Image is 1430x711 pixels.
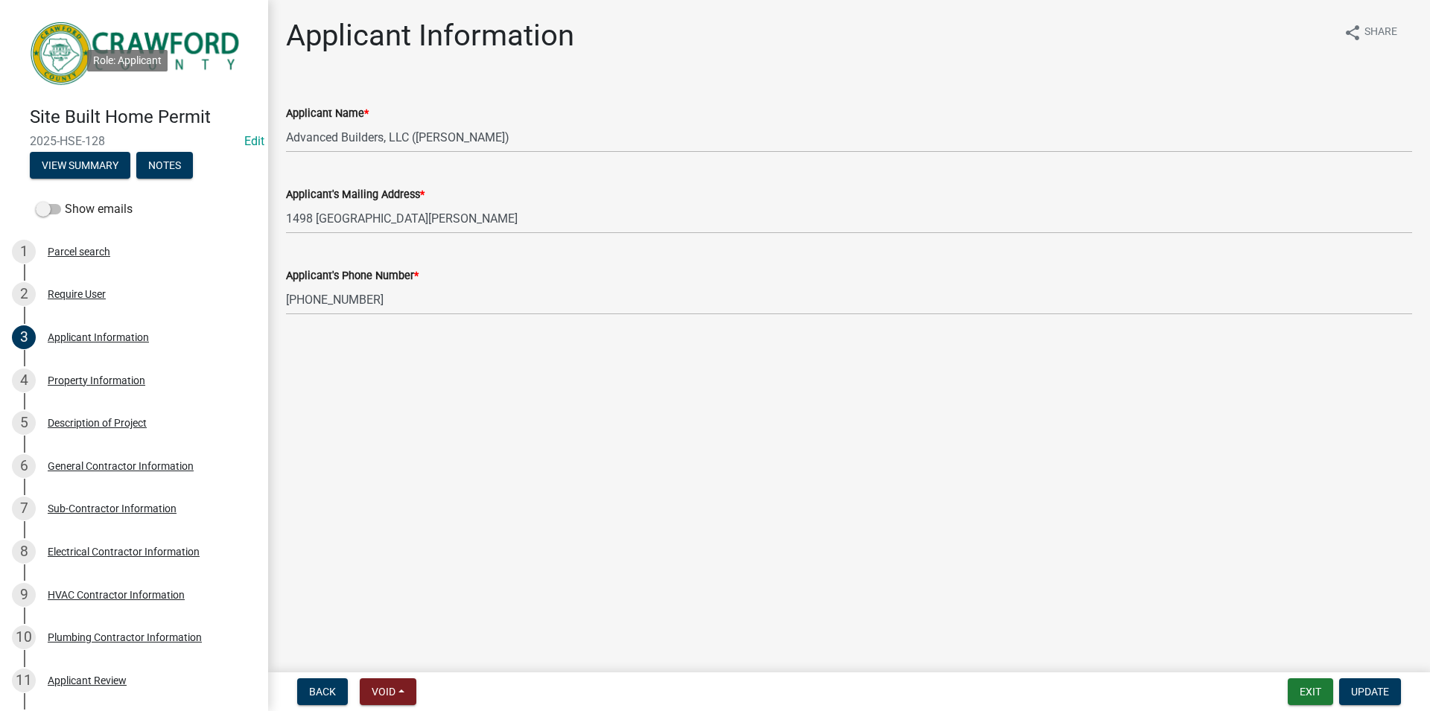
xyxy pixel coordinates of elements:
span: Void [372,686,395,698]
button: shareShare [1332,18,1409,47]
div: HVAC Contractor Information [48,590,185,600]
div: Parcel search [48,246,110,257]
span: Share [1364,24,1397,42]
button: View Summary [30,152,130,179]
div: Role: Applicant [87,50,168,71]
wm-modal-confirm: Summary [30,160,130,172]
div: 8 [12,540,36,564]
img: Crawford County, Georgia [30,16,244,91]
i: share [1344,24,1361,42]
div: Description of Project [48,418,147,428]
div: 9 [12,583,36,607]
label: Applicant Name [286,109,369,119]
div: 5 [12,411,36,435]
div: Require User [48,289,106,299]
div: Plumbing Contractor Information [48,632,202,643]
a: Edit [244,134,264,148]
div: 4 [12,369,36,392]
span: Back [309,686,336,698]
label: Applicant's Mailing Address [286,190,425,200]
div: Applicant Information [48,332,149,342]
span: 2025-HSE-128 [30,134,238,148]
div: 10 [12,625,36,649]
div: Applicant Review [48,675,127,686]
button: Notes [136,152,193,179]
div: Sub-Contractor Information [48,503,177,514]
button: Exit [1288,678,1333,705]
h1: Applicant Information [286,18,574,54]
label: Show emails [36,200,133,218]
div: 7 [12,497,36,520]
label: Applicant's Phone Number [286,271,419,281]
wm-modal-confirm: Notes [136,160,193,172]
div: Electrical Contractor Information [48,546,200,557]
button: Update [1339,678,1401,705]
div: 2 [12,282,36,306]
button: Void [360,678,416,705]
button: Back [297,678,348,705]
div: 6 [12,454,36,478]
div: 1 [12,240,36,264]
span: Update [1351,686,1389,698]
wm-modal-confirm: Edit Application Number [244,134,264,148]
div: Property Information [48,375,145,386]
div: General Contractor Information [48,461,194,471]
h4: Site Built Home Permit [30,106,256,128]
div: 3 [12,325,36,349]
div: 11 [12,669,36,692]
